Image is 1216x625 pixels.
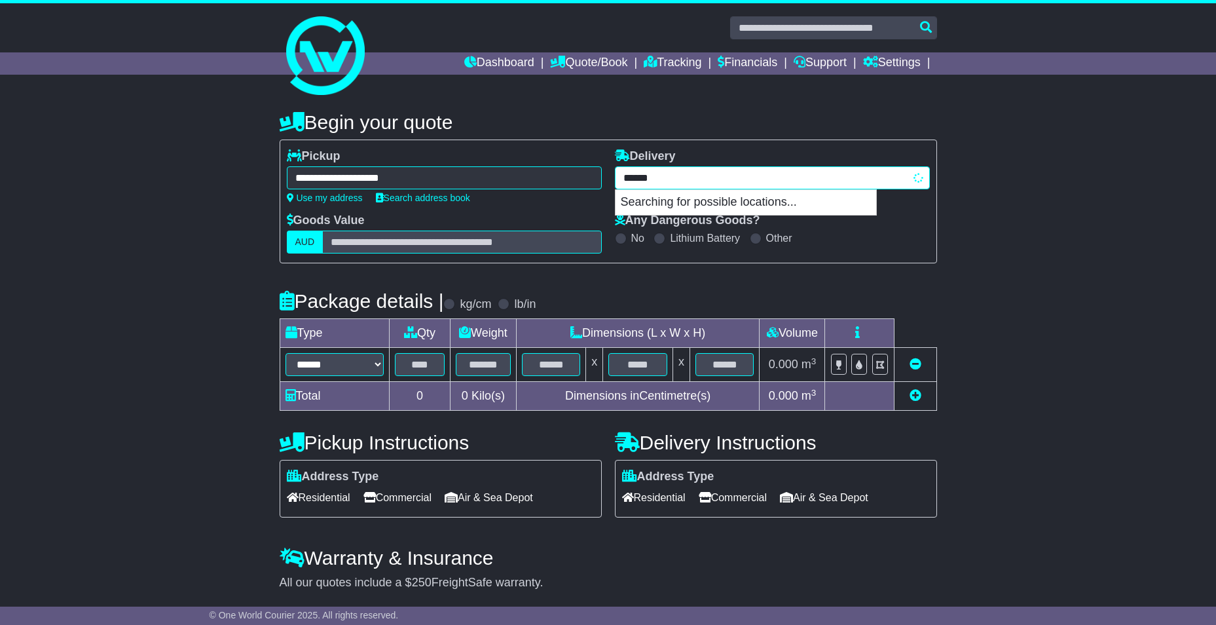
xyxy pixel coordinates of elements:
[760,319,825,348] td: Volume
[644,52,701,75] a: Tracking
[363,487,432,508] span: Commercial
[280,576,937,590] div: All our quotes include a $ FreightSafe warranty.
[287,231,323,254] label: AUD
[811,356,817,366] sup: 3
[616,190,876,215] p: Searching for possible locations...
[766,232,792,244] label: Other
[699,487,767,508] span: Commercial
[631,232,644,244] label: No
[376,193,470,203] a: Search address book
[390,319,451,348] td: Qty
[287,470,379,484] label: Address Type
[615,166,930,189] typeahead: Please provide city
[910,389,921,402] a: Add new item
[622,487,686,508] span: Residential
[450,382,516,411] td: Kilo(s)
[412,576,432,589] span: 250
[863,52,921,75] a: Settings
[287,214,365,228] label: Goods Value
[460,297,491,312] label: kg/cm
[769,358,798,371] span: 0.000
[516,382,760,411] td: Dimensions in Centimetre(s)
[615,149,676,164] label: Delivery
[718,52,777,75] a: Financials
[464,52,534,75] a: Dashboard
[801,389,817,402] span: m
[287,487,350,508] span: Residential
[280,290,444,312] h4: Package details |
[615,432,937,453] h4: Delivery Instructions
[780,487,868,508] span: Air & Sea Depot
[794,52,847,75] a: Support
[910,358,921,371] a: Remove this item
[514,297,536,312] label: lb/in
[445,487,533,508] span: Air & Sea Depot
[210,610,399,620] span: © One World Courier 2025. All rights reserved.
[550,52,627,75] a: Quote/Book
[280,547,937,569] h4: Warranty & Insurance
[672,348,690,382] td: x
[450,319,516,348] td: Weight
[280,111,937,133] h4: Begin your quote
[670,232,740,244] label: Lithium Battery
[287,193,363,203] a: Use my address
[586,348,603,382] td: x
[769,389,798,402] span: 0.000
[462,389,468,402] span: 0
[280,319,390,348] td: Type
[287,149,341,164] label: Pickup
[280,432,602,453] h4: Pickup Instructions
[622,470,714,484] label: Address Type
[801,358,817,371] span: m
[390,382,451,411] td: 0
[811,388,817,398] sup: 3
[615,214,760,228] label: Any Dangerous Goods?
[280,382,390,411] td: Total
[516,319,760,348] td: Dimensions (L x W x H)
